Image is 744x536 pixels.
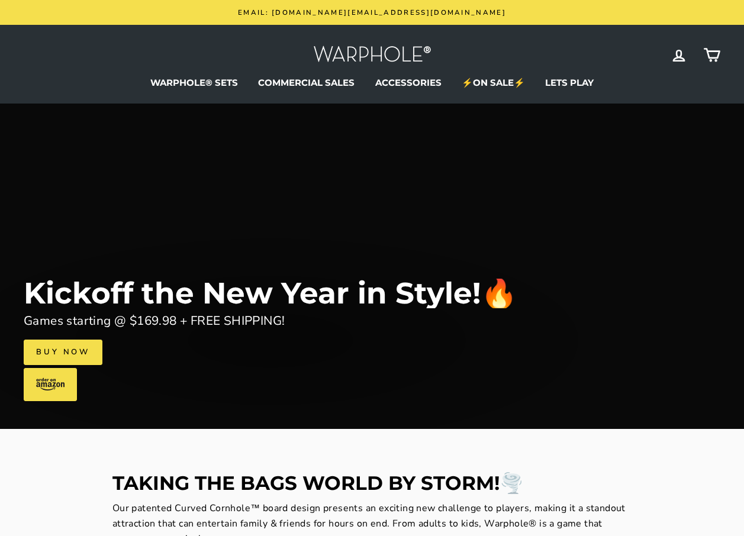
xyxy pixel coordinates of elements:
[238,8,506,17] span: Email: [DOMAIN_NAME][EMAIL_ADDRESS][DOMAIN_NAME]
[36,377,65,391] img: amazon-logo.svg
[24,74,720,92] ul: Primary
[27,6,717,19] a: Email: [DOMAIN_NAME][EMAIL_ADDRESS][DOMAIN_NAME]
[536,74,603,92] a: LETS PLAY
[24,311,285,331] div: Games starting @ $169.98 + FREE SHIPPING!
[249,74,363,92] a: COMMERCIAL SALES
[366,74,450,92] a: ACCESSORIES
[313,43,431,68] img: Warphole
[453,74,534,92] a: ⚡ON SALE⚡
[24,279,517,308] div: Kickoff the New Year in Style!🔥
[24,340,102,364] a: Buy Now
[141,74,247,92] a: WARPHOLE® SETS
[112,473,632,493] h2: TAKING THE BAGS WORLD BY STORM!🌪️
